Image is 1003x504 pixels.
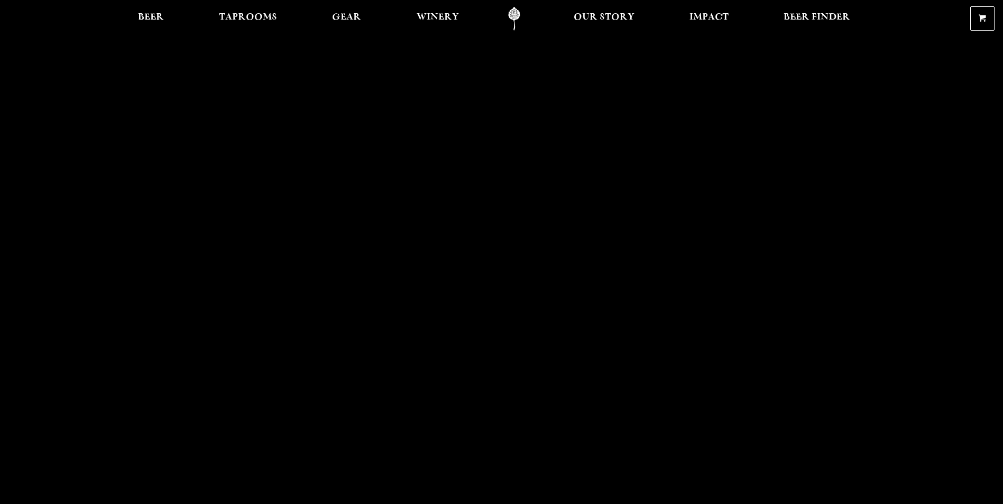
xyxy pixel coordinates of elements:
[784,13,850,22] span: Beer Finder
[212,7,284,31] a: Taprooms
[138,13,164,22] span: Beer
[567,7,641,31] a: Our Story
[325,7,368,31] a: Gear
[574,13,634,22] span: Our Story
[131,7,171,31] a: Beer
[410,7,466,31] a: Winery
[683,7,735,31] a: Impact
[332,13,361,22] span: Gear
[417,13,459,22] span: Winery
[494,7,534,31] a: Odell Home
[777,7,857,31] a: Beer Finder
[689,13,729,22] span: Impact
[219,13,277,22] span: Taprooms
